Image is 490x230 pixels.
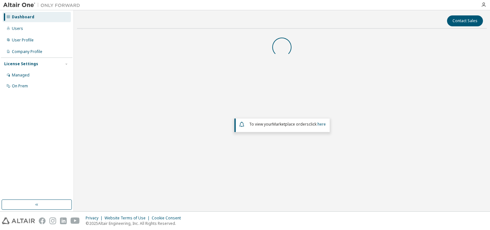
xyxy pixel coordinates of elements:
[4,61,38,66] div: License Settings
[12,73,30,78] div: Managed
[49,217,56,224] img: instagram.svg
[2,217,35,224] img: altair_logo.svg
[317,121,326,127] a: here
[39,217,46,224] img: facebook.svg
[12,84,28,89] div: On Prem
[105,216,152,221] div: Website Terms of Use
[12,14,34,20] div: Dashboard
[12,38,34,43] div: User Profile
[152,216,185,221] div: Cookie Consent
[447,15,483,26] button: Contact Sales
[12,26,23,31] div: Users
[3,2,83,8] img: Altair One
[86,221,185,226] p: © 2025 Altair Engineering, Inc. All Rights Reserved.
[12,49,42,54] div: Company Profile
[249,121,326,127] span: To view your click
[71,217,80,224] img: youtube.svg
[86,216,105,221] div: Privacy
[272,121,309,127] em: Marketplace orders
[60,217,67,224] img: linkedin.svg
